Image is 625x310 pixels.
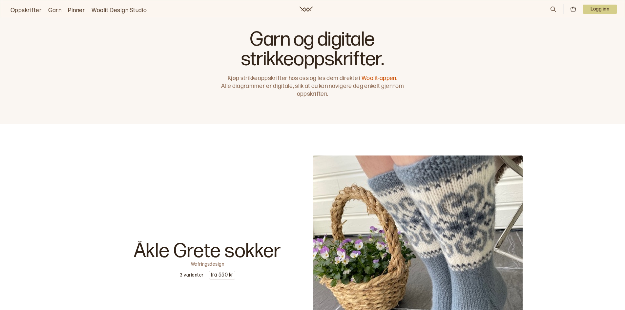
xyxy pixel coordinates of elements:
[191,261,224,266] p: Wefringsdesign
[583,5,617,14] p: Logg inn
[300,7,313,12] a: Woolit
[583,5,617,14] button: User dropdown
[48,6,61,15] a: Garn
[209,271,235,279] p: fra 550 kr
[180,272,203,279] p: 3 varianter
[218,74,407,98] p: Kjøp strikkeoppskrifter hos oss og les dem direkte i Alle diagrammer er digitale, slik at du kan ...
[134,241,281,261] p: Åkle Grete sokker
[68,6,85,15] a: Pinner
[362,75,397,82] a: Woolit-appen.
[10,6,42,15] a: Oppskrifter
[218,30,407,69] h1: Garn og digitale strikkeoppskrifter.
[92,6,147,15] a: Woolit Design Studio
